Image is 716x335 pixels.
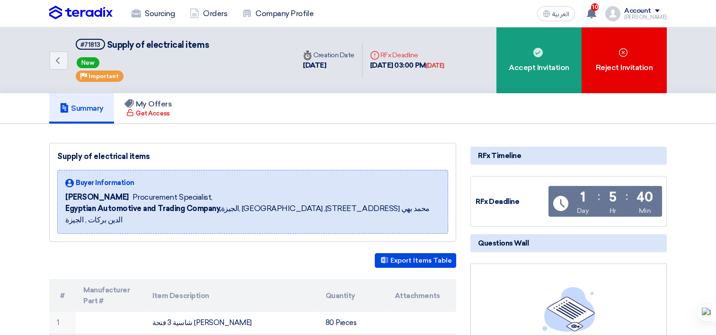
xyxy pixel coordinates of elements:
[318,279,387,312] th: Quantity
[49,312,76,334] td: 1
[318,312,387,334] td: 80 Pieces
[370,60,444,71] div: [DATE] 03:00 PM
[636,191,653,204] div: 40
[609,191,617,204] div: 5
[124,99,172,109] h5: My Offers
[426,61,444,71] div: [DATE]
[133,192,212,203] span: Procurement Specialist,
[552,11,569,18] span: العربية
[76,279,145,312] th: Manufacturer Part #
[49,6,113,20] img: Teradix logo
[476,196,547,207] div: RFx Deadline
[77,57,99,68] span: New
[76,178,134,188] span: Buyer Information
[107,40,209,50] span: Supply of electrical items
[537,6,575,21] button: العربية
[303,60,354,71] div: [DATE]
[496,27,582,93] div: Accept Invitation
[626,188,628,205] div: :
[60,104,104,113] h5: Summary
[49,279,76,312] th: #
[126,109,169,118] div: Get Access
[124,3,182,24] a: Sourcing
[57,151,448,162] div: Supply of electrical items
[65,204,221,213] b: Egyptian Automotive and Trading Company,
[76,39,209,51] h5: Supply of electrical items
[598,188,600,205] div: :
[580,191,585,204] div: 1
[145,279,318,312] th: Item Description
[235,3,321,24] a: Company Profile
[303,50,354,60] div: Creation Date
[375,253,456,268] button: Export Items Table
[65,192,129,203] span: [PERSON_NAME]
[182,3,235,24] a: Orders
[470,147,667,165] div: RFx Timeline
[114,93,183,123] a: My Offers Get Access
[624,15,667,20] div: [PERSON_NAME]
[577,206,589,216] div: Day
[145,312,318,334] td: شاسية 3 فتحة [PERSON_NAME]
[387,279,456,312] th: Attachments
[605,6,620,21] img: profile_test.png
[49,93,114,123] a: Summary
[582,27,667,93] div: Reject Invitation
[80,42,100,48] div: #71813
[591,3,599,11] span: 10
[478,238,529,248] span: Questions Wall
[542,287,595,331] img: empty_state_list.svg
[88,73,119,79] span: Important
[610,206,616,216] div: Hr
[65,203,440,226] span: الجيزة, [GEOGRAPHIC_DATA] ,[STREET_ADDRESS] محمد بهي الدين بركات , الجيزة
[370,50,444,60] div: RFx Deadline
[639,206,651,216] div: Min
[624,7,651,15] div: Account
